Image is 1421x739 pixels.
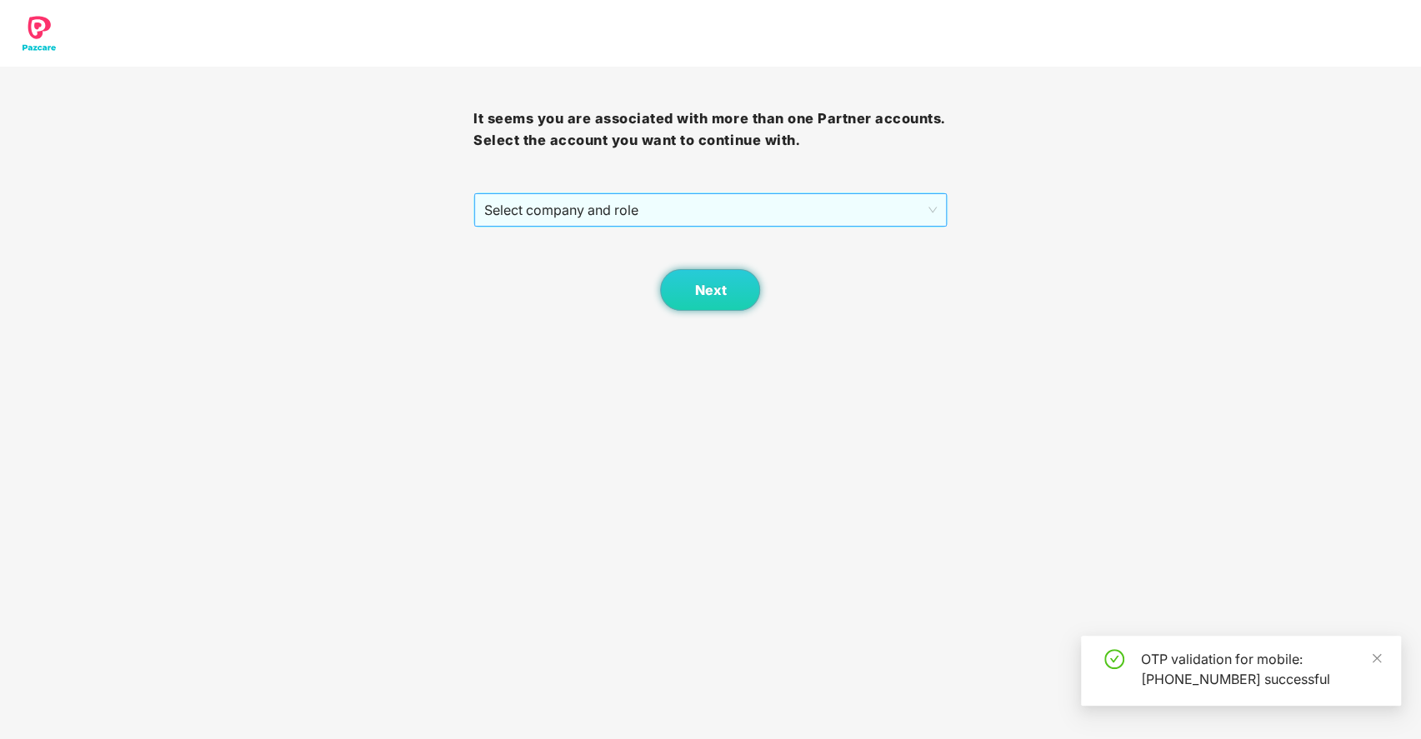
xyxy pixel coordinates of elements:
[1104,649,1124,669] span: check-circle
[484,194,936,226] span: Select company and role
[660,269,760,311] button: Next
[1141,649,1381,689] div: OTP validation for mobile: [PHONE_NUMBER] successful
[473,108,947,151] h3: It seems you are associated with more than one Partner accounts. Select the account you want to c...
[1371,652,1383,664] span: close
[694,282,726,298] span: Next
